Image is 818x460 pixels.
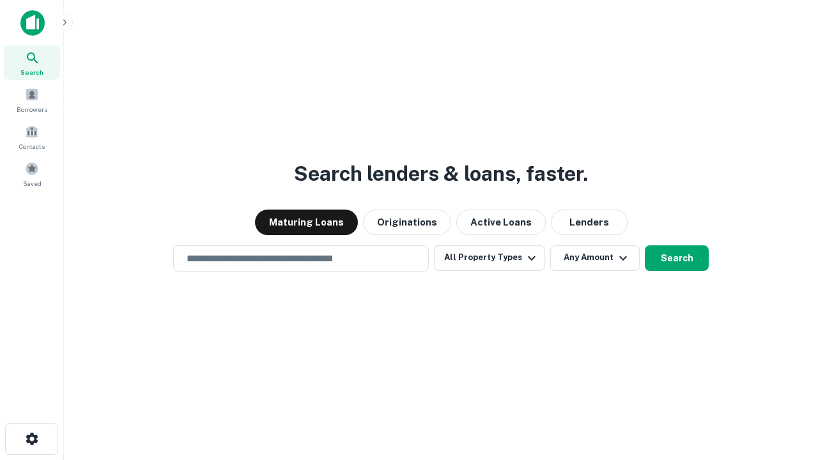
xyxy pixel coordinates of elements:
[20,10,45,36] img: capitalize-icon.png
[4,119,60,154] a: Contacts
[363,210,451,235] button: Originations
[17,104,47,114] span: Borrowers
[4,82,60,117] a: Borrowers
[645,245,709,271] button: Search
[754,358,818,419] iframe: Chat Widget
[19,141,45,151] span: Contacts
[20,67,43,77] span: Search
[456,210,546,235] button: Active Loans
[4,45,60,80] a: Search
[551,210,628,235] button: Lenders
[23,178,42,188] span: Saved
[294,158,588,189] h3: Search lenders & loans, faster.
[255,210,358,235] button: Maturing Loans
[434,245,545,271] button: All Property Types
[4,157,60,191] a: Saved
[550,245,640,271] button: Any Amount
